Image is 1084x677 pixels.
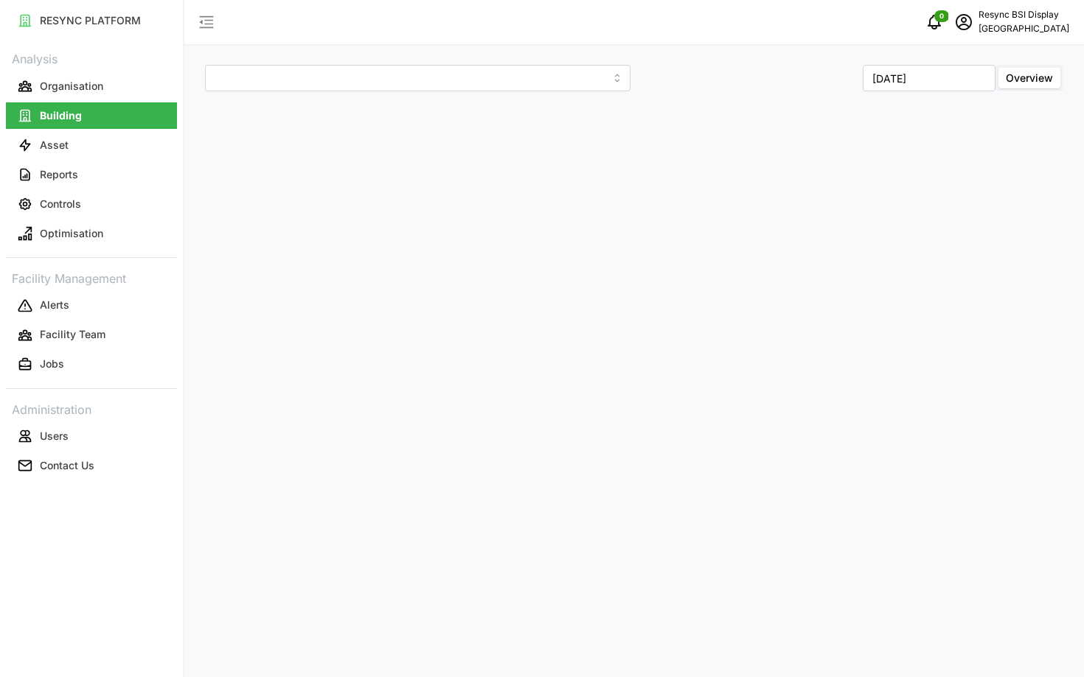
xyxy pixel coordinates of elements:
a: RESYNC PLATFORM [6,6,177,35]
button: Users [6,423,177,449]
button: Alerts [6,292,177,319]
p: Resync BSI Display [979,8,1069,22]
p: Contact Us [40,458,94,473]
button: notifications [920,7,949,37]
a: Organisation [6,71,177,101]
a: Facility Team [6,320,177,350]
button: Reports [6,161,177,188]
p: Alerts [40,298,69,312]
a: Reports [6,160,177,189]
a: Alerts [6,291,177,320]
a: Optimisation [6,219,177,248]
button: Jobs [6,351,177,378]
a: Building [6,101,177,130]
span: 0 [939,11,944,21]
p: Optimisation [40,226,103,241]
p: Controls [40,197,81,211]
button: Contact Us [6,452,177,479]
p: Organisation [40,79,103,94]
p: [GEOGRAPHIC_DATA] [979,22,1069,36]
button: Asset [6,132,177,158]
p: Facility Management [6,267,177,288]
button: Facility Team [6,322,177,348]
button: Optimisation [6,220,177,247]
input: Select Month [863,65,996,91]
span: Overview [1006,71,1053,84]
p: Administration [6,398,177,419]
a: Controls [6,189,177,219]
button: schedule [949,7,979,37]
p: Building [40,108,82,123]
p: Analysis [6,47,177,69]
button: Controls [6,191,177,217]
p: Reports [40,167,78,182]
button: RESYNC PLATFORM [6,7,177,34]
button: Organisation [6,73,177,99]
p: Asset [40,138,69,152]
a: Users [6,421,177,451]
p: RESYNC PLATFORM [40,13,141,28]
button: Building [6,102,177,129]
a: Contact Us [6,451,177,480]
a: Asset [6,130,177,160]
p: Facility Team [40,327,105,342]
p: Jobs [40,357,64,371]
p: Users [40,429,69,443]
a: Jobs [6,350,177,379]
